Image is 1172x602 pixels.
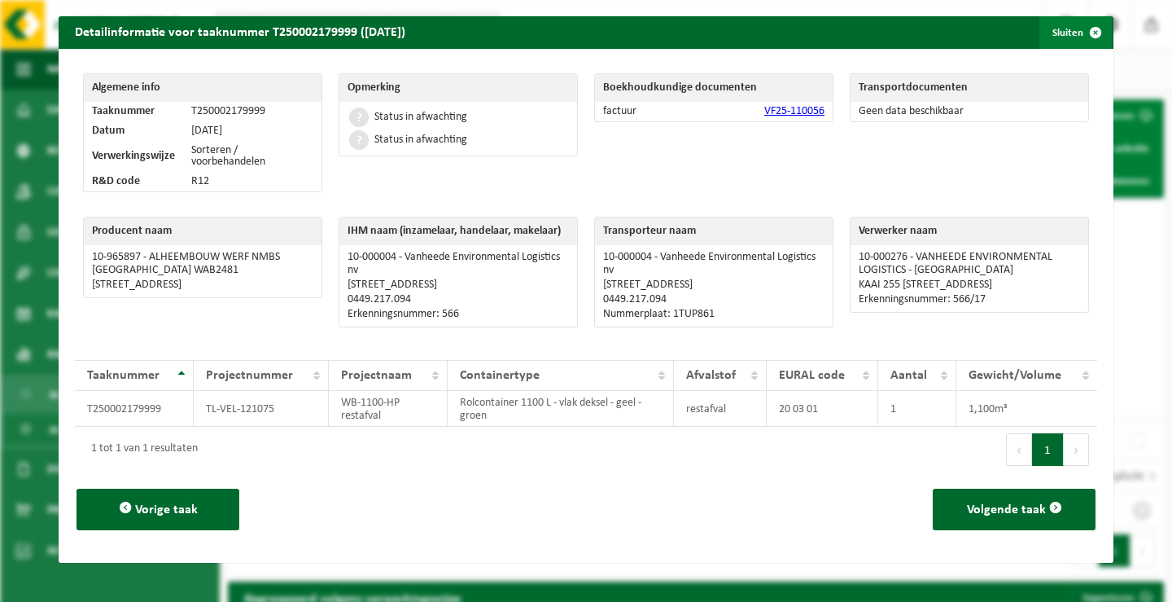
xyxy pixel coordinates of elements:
[686,369,736,382] span: Afvalstof
[603,308,824,321] p: Nummerplaat: 1TUP861
[206,369,293,382] span: Projectnummer
[779,369,845,382] span: EURAL code
[348,279,569,292] p: [STREET_ADDRESS]
[92,279,313,292] p: [STREET_ADDRESS]
[933,489,1095,530] button: Volgende taak
[339,218,577,245] th: IHM naam (inzamelaar, handelaar, makelaar)
[348,251,569,277] p: 10-000004 - Vanheede Environmental Logistics nv
[1039,16,1112,49] button: Sluiten
[603,279,824,292] p: [STREET_ADDRESS]
[84,121,183,141] td: Datum
[183,121,321,141] td: [DATE]
[851,74,1060,102] th: Transportdocumenten
[956,391,1097,427] td: 1,100m³
[878,391,956,427] td: 1
[84,218,321,245] th: Producent naam
[603,293,824,306] p: 0449.217.094
[851,102,1088,121] td: Geen data beschikbaar
[603,251,824,277] p: 10-000004 - Vanheede Environmental Logistics nv
[374,112,467,123] div: Status in afwachting
[339,74,577,102] th: Opmerking
[83,435,198,464] div: 1 tot 1 van 1 resultaten
[595,102,689,121] td: factuur
[1064,433,1089,466] button: Next
[59,16,422,47] h2: Detailinformatie voor taaknummer T250002179999 ([DATE])
[859,279,1080,292] p: KAAI 255 [STREET_ADDRESS]
[969,369,1061,382] span: Gewicht/Volume
[75,391,194,427] td: T250002179999
[374,134,467,146] div: Status in afwachting
[341,369,412,382] span: Projectnaam
[348,293,569,306] p: 0449.217.094
[348,308,569,321] p: Erkenningsnummer: 566
[84,74,321,102] th: Algemene info
[859,251,1080,277] p: 10-000276 - VANHEEDE ENVIRONMENTAL LOGISTICS - [GEOGRAPHIC_DATA]
[460,369,540,382] span: Containertype
[84,172,183,191] td: R&D code
[448,391,674,427] td: Rolcontainer 1100 L - vlak deksel - geel - groen
[767,391,878,427] td: 20 03 01
[183,172,321,191] td: R12
[92,251,313,277] p: 10-965897 - ALHEEMBOUW WERF NMBS [GEOGRAPHIC_DATA] WAB2481
[183,141,321,172] td: Sorteren / voorbehandelen
[890,369,927,382] span: Aantal
[595,74,833,102] th: Boekhoudkundige documenten
[84,141,183,172] td: Verwerkingswijze
[1006,433,1032,466] button: Previous
[967,503,1046,516] span: Volgende taak
[851,218,1088,245] th: Verwerker naam
[135,503,198,516] span: Vorige taak
[194,391,329,427] td: TL-VEL-121075
[674,391,767,427] td: restafval
[764,105,824,117] a: VF25-110056
[595,218,833,245] th: Transporteur naam
[77,489,239,530] button: Vorige taak
[1032,433,1064,466] button: 1
[183,102,321,121] td: T250002179999
[84,102,183,121] td: Taaknummer
[329,391,448,427] td: WB-1100-HP restafval
[859,293,1080,306] p: Erkenningsnummer: 566/17
[87,369,160,382] span: Taaknummer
